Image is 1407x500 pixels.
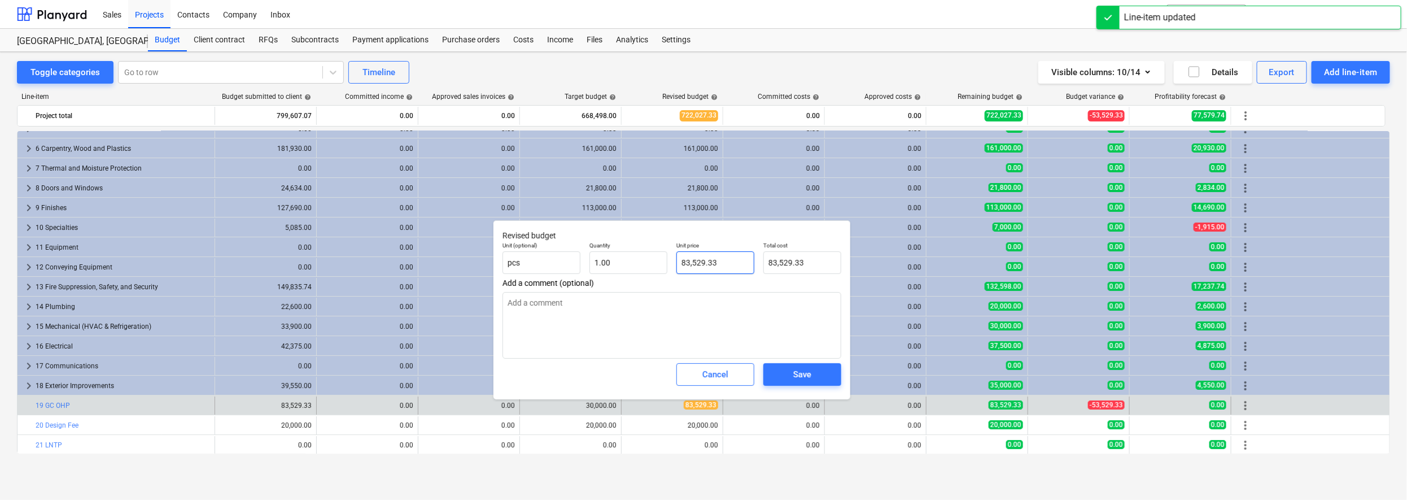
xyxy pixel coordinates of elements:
span: 2,834.00 [1196,183,1226,192]
div: Export [1269,65,1295,80]
span: More actions [1239,109,1252,123]
div: 0.00 [321,164,413,172]
span: More actions [1239,399,1252,412]
span: 722,027.33 [985,110,1023,121]
div: 16 Electrical [36,337,210,355]
iframe: Chat Widget [1351,446,1407,500]
a: Analytics [609,29,655,51]
div: 5,085.00 [220,224,312,232]
a: Costs [506,29,540,51]
span: 20,000.00 [989,302,1023,311]
div: 0.00 [321,107,413,125]
span: help [505,94,514,101]
div: 9 Finishes [36,199,210,217]
span: help [607,94,616,101]
div: 14 Plumbing [36,298,210,316]
div: 0.00 [423,204,515,212]
span: 0.00 [1209,420,1226,429]
a: RFQs [252,29,285,51]
div: 0.00 [423,342,515,350]
div: Subcontracts [285,29,346,51]
button: Toggle categories [17,61,113,84]
div: Purchase orders [435,29,506,51]
div: Revised budget [662,93,718,101]
span: 161,000.00 [985,144,1023,153]
span: 0.00 [1209,361,1226,370]
span: 0.00 [1108,381,1125,390]
span: More actions [1239,300,1252,314]
span: 0.00 [1108,440,1125,449]
span: keyboard_arrow_right [22,181,36,195]
div: 0.00 [423,283,515,291]
span: More actions [1239,359,1252,373]
div: Toggle categories [30,65,100,80]
span: 7,000.00 [993,223,1023,232]
div: 0.00 [220,164,312,172]
div: 0.00 [829,441,921,449]
button: Timeline [348,61,409,84]
div: 0.00 [829,263,921,271]
button: Save [763,363,841,386]
div: 149,835.74 [220,283,312,291]
span: help [1115,94,1124,101]
div: Income [540,29,580,51]
span: 0.00 [1209,163,1226,172]
span: 0.00 [1006,361,1023,370]
div: Client contract [187,29,252,51]
div: Timeline [362,65,395,80]
span: More actions [1239,142,1252,155]
div: 0.00 [321,204,413,212]
div: 0.00 [728,184,820,192]
a: Files [580,29,609,51]
div: 0.00 [321,441,413,449]
span: 3,900.00 [1196,321,1226,331]
div: 0.00 [829,362,921,370]
button: Add line-item [1312,61,1390,84]
div: 12 Conveying Equipment [36,258,210,276]
div: 17 Communications [36,357,210,375]
div: 0.00 [829,244,921,251]
div: 113,000.00 [525,204,617,212]
div: Target budget [565,93,616,101]
div: 0.00 [423,244,515,251]
button: Visible columns:10/14 [1038,61,1165,84]
span: help [404,94,413,101]
span: More actions [1239,320,1252,333]
span: 37,500.00 [989,341,1023,350]
div: 39,550.00 [220,382,312,390]
span: 0.00 [1108,223,1125,232]
div: Profitability forecast [1155,93,1226,101]
span: More actions [1239,260,1252,274]
span: 0.00 [1108,183,1125,192]
div: 0.00 [321,323,413,331]
div: Line-item updated [1124,11,1196,24]
span: keyboard_arrow_right [22,142,36,155]
span: 0.00 [1108,242,1125,251]
div: 113,000.00 [626,204,718,212]
div: 0.00 [728,107,820,125]
div: Payment applications [346,29,435,51]
div: 24,634.00 [220,184,312,192]
span: 0.00 [1006,242,1023,251]
span: 20,930.00 [1192,144,1226,153]
p: Unit price [676,242,754,251]
span: 0.00 [1209,262,1226,271]
div: 0.00 [321,224,413,232]
button: Export [1257,61,1308,84]
div: 0.00 [728,164,820,172]
div: 0.00 [321,263,413,271]
p: Revised budget [502,230,841,242]
div: 0.00 [829,283,921,291]
span: 0.00 [1108,420,1125,429]
div: 0.00 [423,441,515,449]
div: 0.00 [423,382,515,390]
div: 22,600.00 [220,303,312,311]
a: 20 Design Fee [36,421,78,429]
a: 19 GC OHP [36,402,70,410]
div: 42,375.00 [220,342,312,350]
div: 0.00 [321,244,413,251]
div: 30,000.00 [586,402,617,410]
div: 20,000.00 [281,421,312,429]
div: Approved costs [864,93,921,101]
